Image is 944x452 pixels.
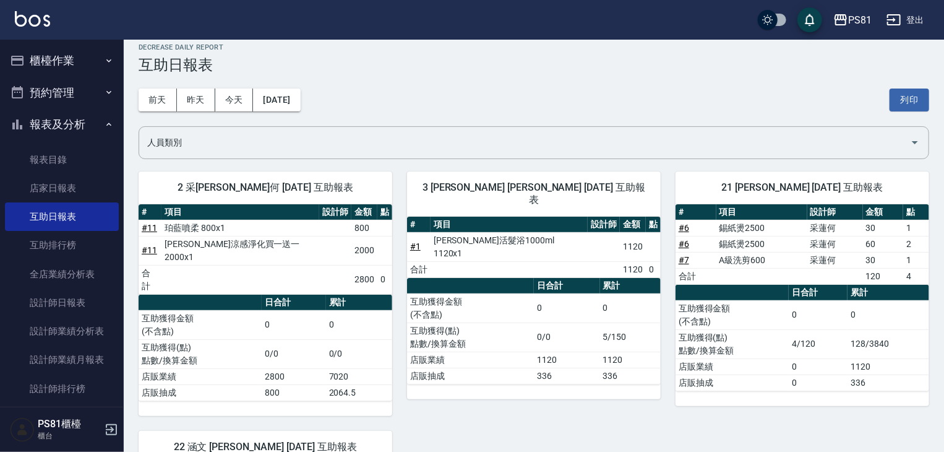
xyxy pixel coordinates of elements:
[5,45,119,77] button: 櫃檯作業
[600,352,661,368] td: 1120
[5,108,119,141] button: 報表及分析
[679,239,689,249] a: #6
[139,310,262,339] td: 互助獲得金額 (不含點)
[351,220,377,236] td: 800
[139,385,262,401] td: 店販抽成
[262,368,326,385] td: 2800
[5,289,119,317] a: 設計師日報表
[882,9,929,32] button: 登出
[797,7,822,32] button: save
[716,252,807,268] td: A級洗剪600
[262,310,326,339] td: 0
[326,368,392,385] td: 7020
[863,220,904,236] td: 30
[789,375,847,391] td: 0
[262,295,326,311] th: 日合計
[407,217,431,233] th: #
[789,329,847,359] td: 4/120
[326,339,392,368] td: 0/0
[847,329,929,359] td: 128/3840
[863,252,904,268] td: 30
[431,217,588,233] th: 項目
[620,217,646,233] th: 金額
[847,300,929,329] td: 0
[351,236,377,265] td: 2000
[679,255,689,265] a: #7
[676,268,716,284] td: 合計
[807,220,863,236] td: 采蓮何
[676,329,789,359] td: 互助獲得(點) 點數/換算金額
[588,217,620,233] th: 設計師
[139,339,262,368] td: 互助獲得(點) 點數/換算金額
[676,285,929,391] table: a dense table
[847,285,929,301] th: 累計
[410,241,421,251] a: #1
[407,323,534,352] td: 互助獲得(點) 點數/換算金額
[789,285,847,301] th: 日合計
[903,204,929,220] th: 點
[848,12,872,28] div: PS81
[534,293,600,323] td: 0
[676,375,789,391] td: 店販抽成
[534,352,600,368] td: 1120
[5,231,119,259] a: 互助排行榜
[863,204,904,220] th: 金額
[139,204,161,220] th: #
[407,368,534,384] td: 店販抽成
[600,323,661,352] td: 5/150
[319,204,351,220] th: 設計師
[716,220,807,236] td: 錫紙燙2500
[903,236,929,252] td: 2
[5,260,119,289] a: 全店業績分析表
[903,220,929,236] td: 1
[716,204,807,220] th: 項目
[903,252,929,268] td: 1
[407,261,431,277] td: 合計
[600,368,661,384] td: 336
[903,268,929,284] td: 4
[161,220,319,236] td: 珀藍噴柔 800x1
[5,375,119,403] a: 設計師排行榜
[139,56,929,74] h3: 互助日報表
[828,7,877,33] button: PS81
[142,245,157,255] a: #11
[253,89,300,111] button: [DATE]
[351,265,377,294] td: 2800
[5,317,119,346] a: 設計師業績分析表
[676,204,929,285] table: a dense table
[534,368,600,384] td: 336
[15,11,50,27] img: Logo
[620,232,646,261] td: 1120
[10,417,35,442] img: Person
[142,223,157,233] a: #11
[863,236,904,252] td: 60
[5,403,119,432] a: 每日收支明細
[153,181,377,194] span: 2 采[PERSON_NAME]何 [DATE] 互助報表
[161,204,319,220] th: 項目
[676,204,716,220] th: #
[407,217,661,278] table: a dense table
[5,346,119,374] a: 設計師業績月報表
[5,202,119,231] a: 互助日報表
[679,223,689,233] a: #6
[139,295,392,401] table: a dense table
[215,89,254,111] button: 今天
[377,265,392,294] td: 0
[326,295,392,311] th: 累計
[863,268,904,284] td: 120
[407,278,661,385] table: a dense table
[600,293,661,323] td: 0
[905,133,925,152] button: Open
[5,174,119,202] a: 店家日報表
[139,204,392,295] table: a dense table
[38,418,101,430] h5: PS81櫃檯
[646,217,661,233] th: 點
[139,368,262,385] td: 店販業績
[807,236,863,252] td: 采蓮何
[422,181,646,206] span: 3 [PERSON_NAME] [PERSON_NAME] [DATE] 互助報表
[144,132,905,154] input: 人員名稱
[847,359,929,375] td: 1120
[646,261,661,277] td: 0
[847,375,929,391] td: 336
[177,89,215,111] button: 昨天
